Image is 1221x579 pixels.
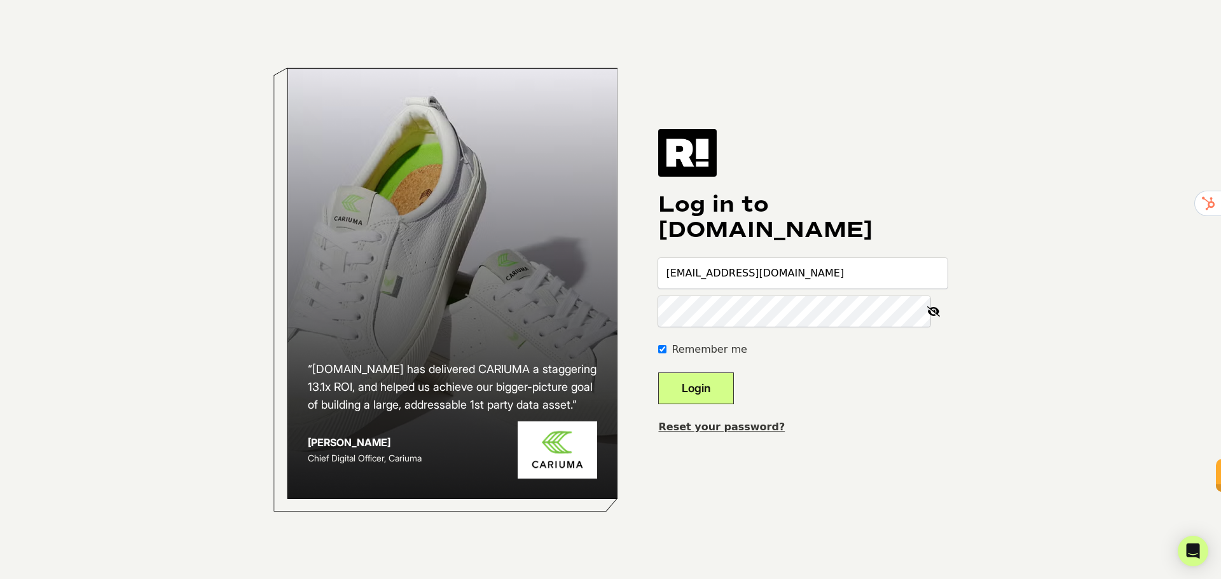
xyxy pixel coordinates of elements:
h2: “[DOMAIN_NAME] has delivered CARIUMA a staggering 13.1x ROI, and helped us achieve our bigger-pic... [308,360,598,414]
label: Remember me [672,342,747,357]
a: Reset your password? [658,421,785,433]
span: Chief Digital Officer, Cariuma [308,453,422,463]
h1: Log in to [DOMAIN_NAME] [658,192,948,243]
strong: [PERSON_NAME] [308,436,390,449]
img: Cariuma [518,421,597,479]
img: Retention.com [658,129,717,176]
input: Email [658,258,948,289]
button: Login [658,372,734,404]
div: Open Intercom Messenger [1178,536,1208,566]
